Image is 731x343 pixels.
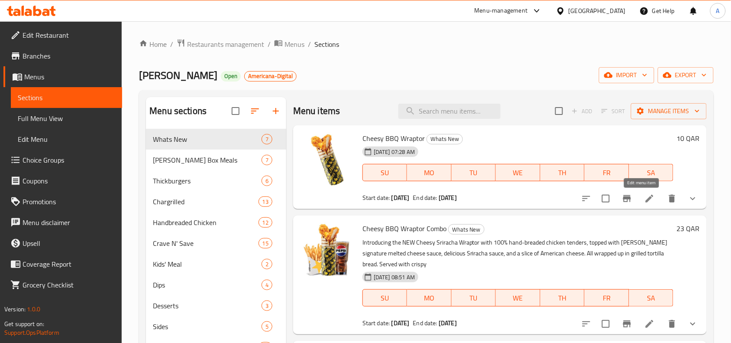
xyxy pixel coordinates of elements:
[452,164,496,181] button: TU
[262,260,272,268] span: 2
[3,46,122,66] a: Branches
[262,323,272,331] span: 5
[153,280,262,290] div: Dips
[262,134,272,144] div: items
[153,259,262,269] span: Kids' Meal
[226,102,245,120] span: Select all sections
[362,237,673,270] p: Introducing the NEW Cheesy Sriracha Wraptor with 100% hand-breaded chicken tenders, topped with [...
[499,292,537,304] span: WE
[245,72,296,80] span: Americana-Digital
[398,104,501,119] input: search
[146,129,286,150] div: Whats New7
[23,30,115,40] span: Edit Restaurant
[259,239,272,248] span: 15
[585,164,629,181] button: FR
[629,289,673,307] button: SA
[259,219,272,227] span: 12
[3,212,122,233] a: Menu disclaimer
[413,192,437,203] span: End date:
[3,254,122,274] a: Coverage Report
[146,191,286,212] div: Chargrilled13
[588,167,625,179] span: FR
[540,289,585,307] button: TH
[631,103,707,119] button: Manage items
[644,319,655,329] a: Edit menu item
[300,222,356,278] img: Cheesy BBQ Wraptor Combo
[638,106,700,117] span: Manage items
[688,193,698,204] svg: Show Choices
[221,72,241,80] span: Open
[633,167,670,179] span: SA
[139,65,217,85] span: [PERSON_NAME]
[259,217,272,228] div: items
[24,72,115,82] span: Menus
[682,314,703,334] button: show more
[153,196,258,207] span: Chargrilled
[568,105,596,118] span: Add item
[23,176,115,186] span: Coupons
[427,134,463,144] span: Whats New
[411,292,448,304] span: MO
[362,132,425,145] span: Cheesy BBQ Wraptor
[153,134,262,144] div: Whats New
[153,301,262,311] span: Desserts
[617,188,637,209] button: Branch-specific-item
[259,238,272,248] div: items
[550,102,568,120] span: Select section
[366,292,404,304] span: SU
[262,155,272,165] div: items
[413,317,437,329] span: End date:
[688,319,698,329] svg: Show Choices
[177,39,264,50] a: Restaurants management
[540,164,585,181] button: TH
[187,39,264,49] span: Restaurants management
[411,167,448,179] span: MO
[262,156,272,164] span: 7
[146,274,286,295] div: Dips4
[585,289,629,307] button: FR
[362,222,446,235] span: Cheesy BBQ Wraptor Combo
[617,314,637,334] button: Branch-specific-item
[11,87,122,108] a: Sections
[716,6,720,16] span: A
[362,192,390,203] span: Start date:
[146,170,286,191] div: Thickburgers6
[665,70,707,81] span: export
[3,25,122,46] a: Edit Restaurant
[262,301,272,311] div: items
[4,318,44,330] span: Get support on:
[23,280,115,290] span: Grocery Checklist
[262,281,272,289] span: 4
[576,314,597,334] button: sort-choices
[11,129,122,150] a: Edit Menu
[391,192,410,203] b: [DATE]
[455,292,492,304] span: TU
[366,167,404,179] span: SU
[18,134,115,144] span: Edit Menu
[496,289,540,307] button: WE
[153,217,258,228] span: Handbreaded Chicken
[18,113,115,124] span: Full Menu View
[449,225,484,235] span: Whats New
[3,66,122,87] a: Menus
[293,105,340,118] h2: Menu items
[274,39,304,50] a: Menus
[3,170,122,191] a: Coupons
[27,304,40,315] span: 1.0.0
[139,39,714,50] nav: breadcrumb
[662,314,682,334] button: delete
[23,155,115,165] span: Choice Groups
[308,39,311,49] li: /
[499,167,537,179] span: WE
[262,259,272,269] div: items
[576,188,597,209] button: sort-choices
[3,191,122,212] a: Promotions
[3,274,122,295] a: Grocery Checklist
[452,289,496,307] button: TU
[544,167,581,179] span: TH
[153,321,262,332] span: Sides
